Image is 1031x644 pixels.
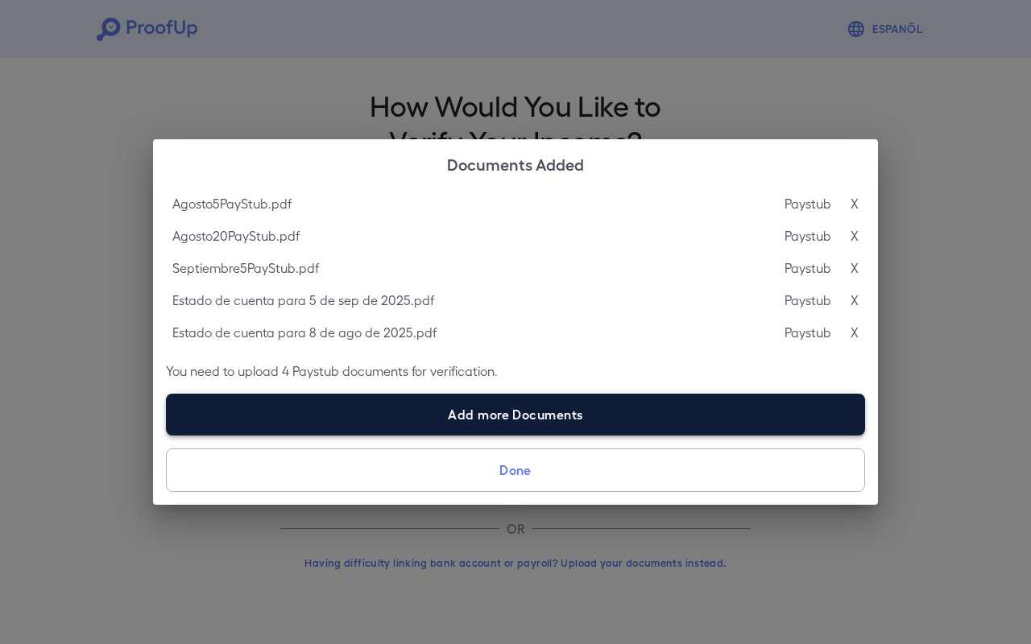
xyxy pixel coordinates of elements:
label: Add more Documents [166,394,865,436]
p: X [851,194,859,213]
p: X [851,323,859,342]
p: X [851,258,859,278]
p: You need to upload 4 Paystub documents for verification. [166,361,865,381]
p: Septiembre5PayStub.pdf [172,258,319,278]
p: Estado de cuenta para 8 de ago de 2025.pdf [172,323,437,342]
p: Paystub [785,226,831,246]
p: Estado de cuenta para 5 de sep de 2025.pdf [172,291,434,310]
p: Paystub [785,258,831,278]
p: X [851,226,859,246]
button: Done [166,448,865,492]
p: Paystub [785,194,831,213]
p: Paystub [785,291,831,310]
p: Agosto5PayStub.pdf [172,194,292,213]
h2: Documents Added [153,139,878,188]
p: X [851,291,859,310]
p: Agosto20PayStub.pdf [172,226,300,246]
p: Paystub [785,323,831,342]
